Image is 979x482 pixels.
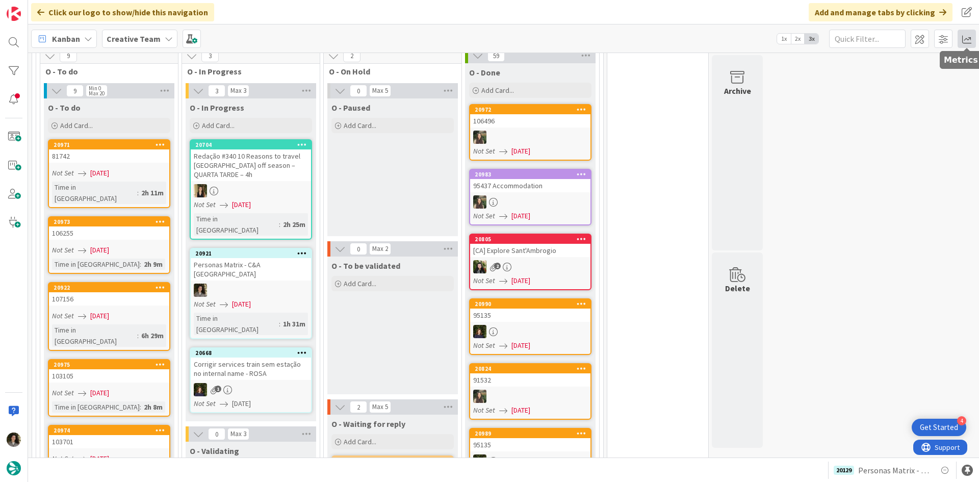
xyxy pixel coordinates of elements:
[52,324,137,347] div: Time in [GEOGRAPHIC_DATA]
[49,140,169,163] div: 2097181742
[724,85,751,97] div: Archive
[141,401,165,413] div: 2h 8m
[470,260,590,273] div: BC
[473,211,495,220] i: Not Set
[137,187,139,198] span: :
[470,105,590,128] div: 20972106496
[481,86,514,95] span: Add Card...
[49,292,169,306] div: 107156
[511,340,530,351] span: [DATE]
[470,235,590,257] div: 20805[CA] Explore Sant'Ambrogio
[470,309,590,322] div: 95135
[49,217,169,226] div: 20973
[31,3,214,21] div: Click our logo to show/hide this navigation
[470,235,590,244] div: 20805
[470,325,590,338] div: MC
[469,298,591,355] a: 2099095135MCNot Set[DATE]
[54,427,169,434] div: 20974
[201,50,219,62] span: 3
[473,341,495,350] i: Not Set
[90,388,109,398] span: [DATE]
[208,428,225,440] span: 0
[45,66,165,77] span: O - To do
[511,211,530,221] span: [DATE]
[194,383,207,396] img: MC
[957,416,966,425] div: 4
[191,249,311,281] div: 20921Personas Matrix - C&A [GEOGRAPHIC_DATA]
[191,383,311,396] div: MC
[49,140,169,149] div: 20971
[331,261,400,271] span: O - To be validated
[829,30,906,48] input: Quick Filter...
[208,85,225,97] span: 3
[372,246,388,251] div: Max 2
[470,170,590,192] div: 2098395437 Accommodation
[48,282,170,351] a: 20922107156Not Set[DATE]Time in [GEOGRAPHIC_DATA]:6h 29m
[232,398,251,409] span: [DATE]
[49,226,169,240] div: 106255
[280,219,308,230] div: 2h 25m
[470,114,590,128] div: 106496
[7,7,21,21] img: Visit kanbanzone.com
[475,236,590,243] div: 20805
[90,245,109,256] span: [DATE]
[473,260,486,273] img: BC
[54,284,169,291] div: 20922
[473,390,486,403] img: IG
[190,446,239,456] span: O - Validating
[725,282,750,294] div: Delete
[190,347,312,413] a: 20668Corrigir services train sem estação no internal name - ROSAMCNot Set[DATE]
[194,299,216,309] i: Not Set
[469,169,591,225] a: 2098395437 AccommodationIGNot Set[DATE]
[191,348,311,358] div: 20668
[494,263,501,269] span: 2
[191,140,311,181] div: 20704Redação #340 10 Reasons to travel [GEOGRAPHIC_DATA] off season – QUARTA TARDE – 4h
[777,34,791,44] span: 1x
[344,121,376,130] span: Add Card...
[48,216,170,274] a: 20973106255Not Set[DATE]Time in [GEOGRAPHIC_DATA]:2h 9m
[194,313,279,335] div: Time in [GEOGRAPHIC_DATA]
[232,299,251,310] span: [DATE]
[107,34,161,44] b: Creative Team
[191,149,311,181] div: Redação #340 10 Reasons to travel [GEOGRAPHIC_DATA] off season – QUARTA TARDE – 4h
[140,401,141,413] span: :
[470,364,590,387] div: 2082491532
[190,248,312,339] a: 20921Personas Matrix - C&A [GEOGRAPHIC_DATA]MSNot Set[DATE]Time in [GEOGRAPHIC_DATA]:1h 31m
[49,149,169,163] div: 81742
[52,245,74,255] i: Not Set
[350,243,367,255] span: 0
[470,364,590,373] div: 20824
[60,121,93,130] span: Add Card...
[487,49,505,62] span: 59
[470,299,590,322] div: 2099095135
[48,103,81,113] span: O - To do
[52,259,140,270] div: Time in [GEOGRAPHIC_DATA]
[202,121,235,130] span: Add Card...
[194,284,207,297] img: MS
[191,249,311,258] div: 20921
[7,461,21,475] img: avatar
[139,330,166,341] div: 6h 29m
[141,259,165,270] div: 2h 9m
[470,299,590,309] div: 20990
[279,219,280,230] span: :
[191,184,311,197] div: SP
[470,195,590,209] div: IG
[372,404,388,410] div: Max 5
[473,195,486,209] img: IG
[331,419,405,429] span: O - Waiting for reply
[52,182,137,204] div: Time in [GEOGRAPHIC_DATA]
[469,104,591,161] a: 20972106496IGNot Set[DATE]
[344,279,376,288] span: Add Card...
[511,405,530,416] span: [DATE]
[944,55,978,65] h5: Metrics
[137,330,139,341] span: :
[140,259,141,270] span: :
[49,360,169,383] div: 20975103105
[470,373,590,387] div: 91532
[191,140,311,149] div: 20704
[194,399,216,408] i: Not Set
[475,106,590,113] div: 20972
[372,88,388,93] div: Max 5
[469,67,500,78] span: O - Done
